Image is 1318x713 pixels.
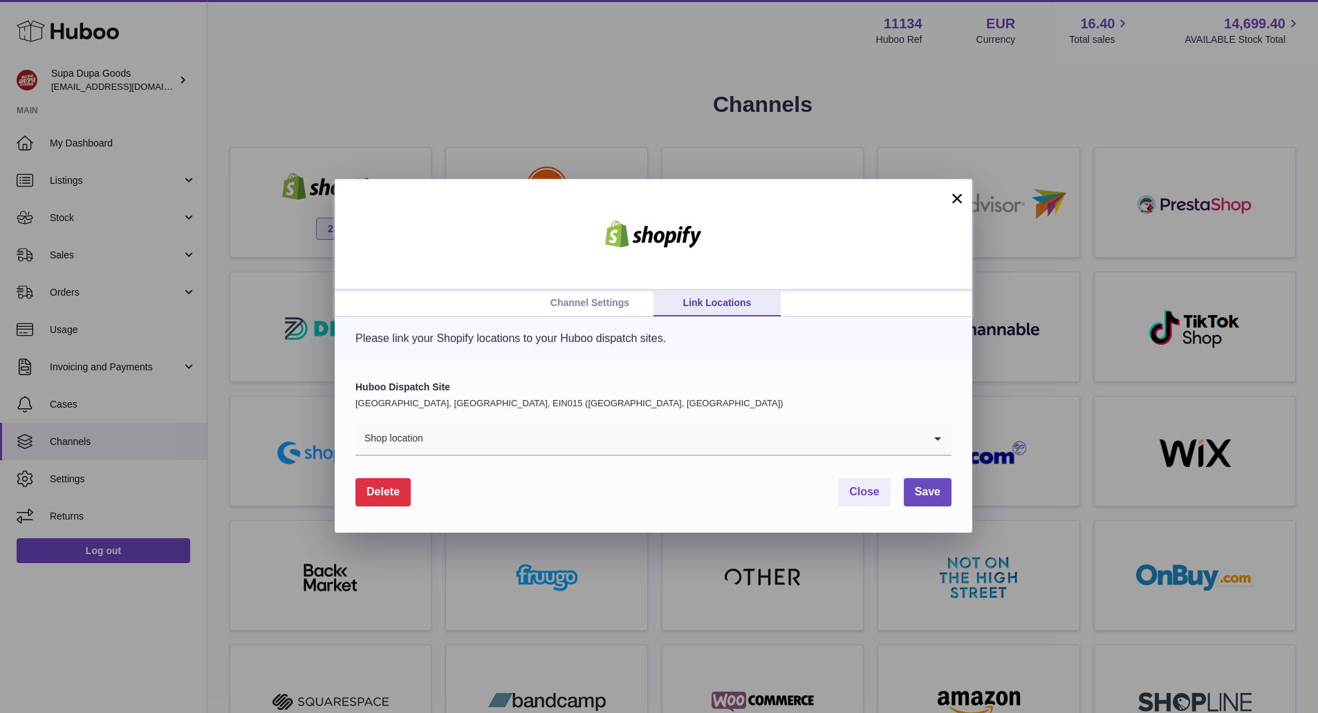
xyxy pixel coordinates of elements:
[653,290,781,316] a: Link Locations
[838,478,891,506] button: Close
[355,331,952,346] p: Please link your Shopify locations to your Huboo dispatch sites.
[849,486,880,497] span: Close
[355,478,411,506] button: Delete
[915,486,940,497] span: Save
[366,486,400,497] span: Delete
[355,423,424,455] span: Shop location
[424,423,924,455] input: Search for option
[355,397,952,410] p: [GEOGRAPHIC_DATA], [GEOGRAPHIC_DATA], EIN015 ([GEOGRAPHIC_DATA], [GEOGRAPHIC_DATA])
[526,290,653,316] a: Channel Settings
[595,220,712,248] img: shopify
[355,381,952,394] label: Huboo Dispatch Site
[355,423,952,456] div: Search for option
[949,190,965,207] button: ×
[904,478,952,506] button: Save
